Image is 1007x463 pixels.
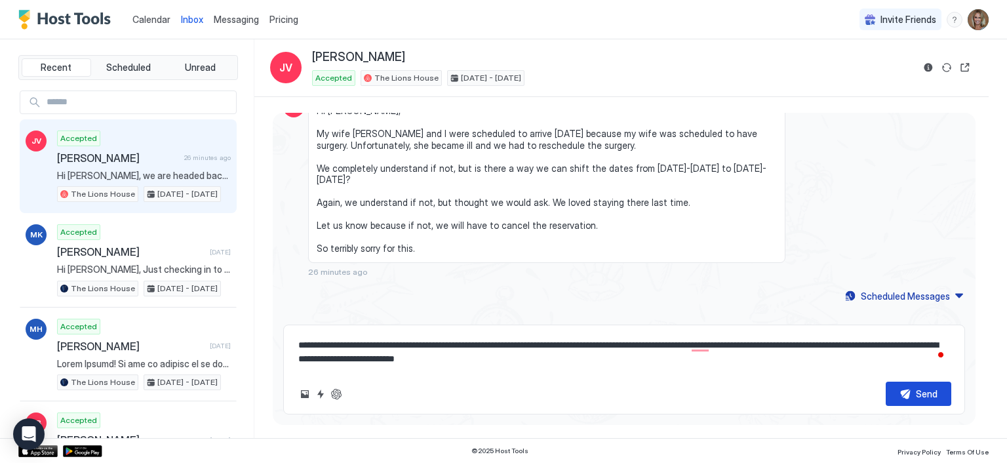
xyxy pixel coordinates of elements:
[920,60,936,75] button: Reservation information
[60,226,97,238] span: Accepted
[916,387,938,401] div: Send
[214,14,259,25] span: Messaging
[269,14,298,26] span: Pricing
[210,436,231,445] span: [DATE]
[57,340,205,353] span: [PERSON_NAME]
[71,283,135,294] span: The Lions House
[57,245,205,258] span: [PERSON_NAME]
[106,62,151,73] span: Scheduled
[898,448,941,456] span: Privacy Policy
[60,132,97,144] span: Accepted
[31,135,41,147] span: JV
[18,10,117,30] a: Host Tools Logo
[184,153,231,162] span: 26 minutes ago
[18,55,238,80] div: tab-group
[57,151,179,165] span: [PERSON_NAME]
[132,12,170,26] a: Calendar
[898,444,941,458] a: Privacy Policy
[313,386,328,402] button: Quick reply
[41,91,236,113] input: Input Field
[957,60,973,75] button: Open reservation
[946,448,989,456] span: Terms Of Use
[968,9,989,30] div: User profile
[157,188,218,200] span: [DATE] - [DATE]
[185,62,216,73] span: Unread
[60,321,97,332] span: Accepted
[165,58,235,77] button: Unread
[132,14,170,25] span: Calendar
[41,62,71,73] span: Recent
[71,188,135,200] span: The Lions House
[30,323,43,335] span: MH
[279,60,292,75] span: JV
[30,229,43,241] span: MK
[880,14,936,26] span: Invite Friends
[13,418,45,450] div: Open Intercom Messenger
[886,382,951,406] button: Send
[297,386,313,402] button: Upload image
[374,72,439,84] span: The Lions House
[214,12,259,26] a: Messaging
[946,444,989,458] a: Terms Of Use
[947,12,962,28] div: menu
[63,445,102,457] a: Google Play Store
[181,14,203,25] span: Inbox
[315,72,352,84] span: Accepted
[297,333,951,371] textarea: To enrich screen reader interactions, please activate Accessibility in Grammarly extension settings
[57,433,205,447] span: [PERSON_NAME]
[939,60,955,75] button: Sync reservation
[94,58,163,77] button: Scheduled
[861,289,950,303] div: Scheduled Messages
[461,72,521,84] span: [DATE] - [DATE]
[31,417,41,429] span: AB
[157,283,218,294] span: [DATE] - [DATE]
[57,170,231,182] span: Hi [PERSON_NAME], we are headed back to the area in October and wanted to stay with you again :)
[22,58,91,77] button: Recent
[308,267,368,277] span: 26 minutes ago
[210,342,231,350] span: [DATE]
[471,447,528,455] span: © 2025 Host Tools
[157,376,218,388] span: [DATE] - [DATE]
[57,264,231,275] span: Hi [PERSON_NAME], Just checking in to make sure your stay is off to a good start. Let me know if ...
[60,414,97,426] span: Accepted
[843,287,965,305] button: Scheduled Messages
[328,386,344,402] button: ChatGPT Auto Reply
[18,445,58,457] a: App Store
[71,376,135,388] span: The Lions House
[181,12,203,26] a: Inbox
[317,105,777,254] span: Hi [PERSON_NAME], My wife [PERSON_NAME] and I were scheduled to arrive [DATE] because my wife was...
[312,50,405,65] span: [PERSON_NAME]
[210,248,231,256] span: [DATE]
[57,358,231,370] span: Lorem Ipsumd! Si ame co adipisc el se doei temp! Incid utl et dolo mag aliquaen adm Veni Quisn :)...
